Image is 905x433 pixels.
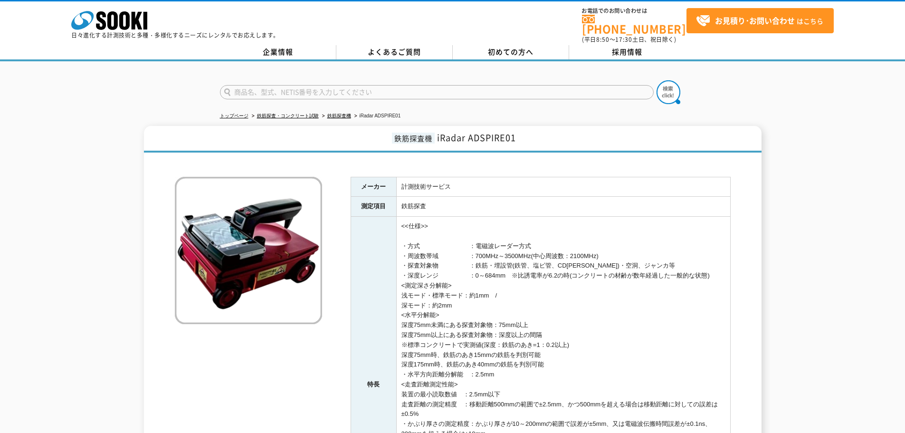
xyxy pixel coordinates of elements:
span: 初めての方へ [488,47,533,57]
a: お見積り･お問い合わせはこちら [686,8,834,33]
li: iRadar ADSPIRE01 [352,111,401,121]
td: 鉄筋探査 [396,197,730,217]
strong: お見積り･お問い合わせ [715,15,795,26]
img: btn_search.png [657,80,680,104]
span: 8:50 [596,35,610,44]
th: 測定項目 [351,197,396,217]
p: 日々進化する計測技術と多種・多様化するニーズにレンタルでお応えします。 [71,32,279,38]
a: 鉄筋探査機 [327,113,351,118]
a: トップページ [220,113,248,118]
td: 計測技術サービス [396,177,730,197]
span: 鉄筋探査機 [392,133,435,144]
span: iRadar ADSPIRE01 [437,131,516,144]
a: [PHONE_NUMBER] [582,15,686,34]
th: メーカー [351,177,396,197]
a: 鉄筋探査・コンクリート試験 [257,113,319,118]
a: 初めての方へ [453,45,569,59]
a: よくあるご質問 [336,45,453,59]
span: はこちら [696,14,823,28]
span: (平日 ～ 土日、祝日除く) [582,35,676,44]
a: 企業情報 [220,45,336,59]
img: iRadar ADSPIRE01 [175,177,322,324]
span: 17:30 [615,35,632,44]
a: 採用情報 [569,45,686,59]
input: 商品名、型式、NETIS番号を入力してください [220,85,654,99]
span: お電話でのお問い合わせは [582,8,686,14]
